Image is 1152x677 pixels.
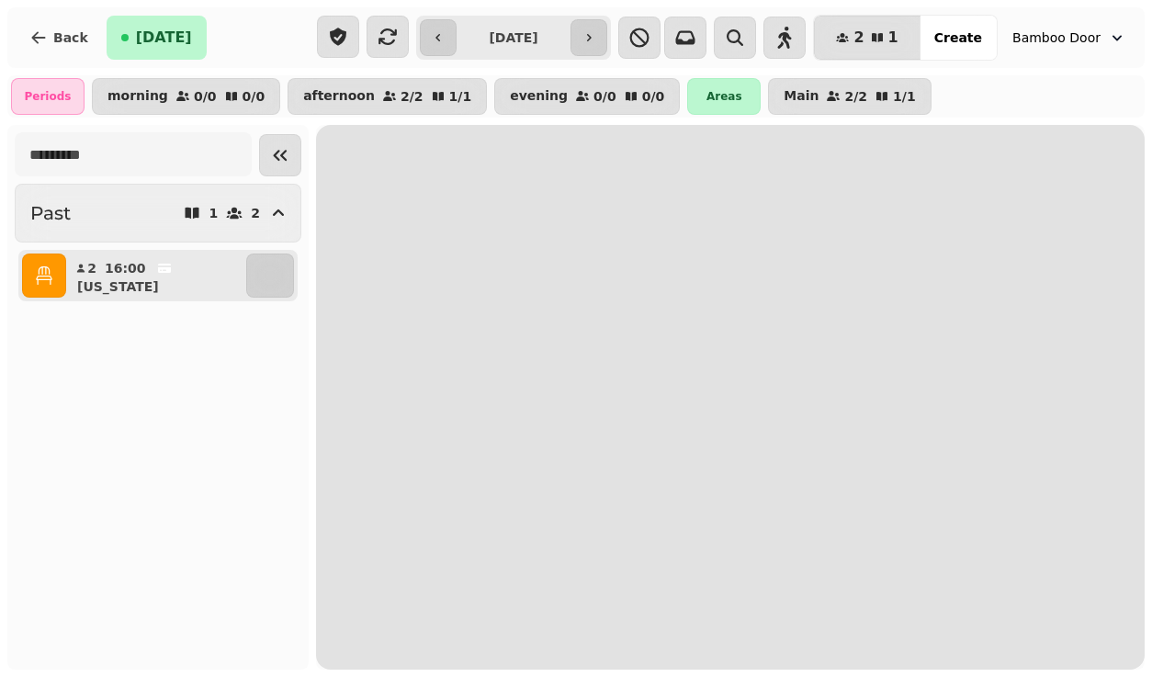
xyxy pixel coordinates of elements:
[934,31,982,44] span: Create
[15,16,103,60] button: Back
[888,30,898,45] span: 1
[92,78,280,115] button: morning0/00/0
[86,259,97,277] p: 2
[853,30,864,45] span: 2
[401,90,424,103] p: 2 / 2
[259,134,301,176] button: Collapse sidebar
[814,16,920,60] button: 21
[288,78,487,115] button: afternoon2/21/1
[593,90,616,103] p: 0 / 0
[893,90,916,103] p: 1 / 1
[136,30,192,45] span: [DATE]
[642,90,665,103] p: 0 / 0
[844,90,867,103] p: 2 / 2
[920,16,997,60] button: Create
[1012,28,1101,47] span: Bamboo Door
[510,89,568,104] p: evening
[77,277,159,296] p: [US_STATE]
[687,78,761,115] div: Areas
[784,89,819,104] p: Main
[107,89,168,104] p: morning
[1001,21,1137,54] button: Bamboo Door
[15,184,301,243] button: Past12
[768,78,931,115] button: Main2/21/1
[251,207,260,220] p: 2
[494,78,680,115] button: evening0/00/0
[243,90,265,103] p: 0 / 0
[209,207,218,220] p: 1
[105,259,146,277] p: 16:00
[11,78,85,115] div: Periods
[70,254,243,298] button: 216:00[US_STATE]
[449,90,472,103] p: 1 / 1
[107,16,207,60] button: [DATE]
[53,31,88,44] span: Back
[30,200,71,226] h2: Past
[303,89,375,104] p: afternoon
[194,90,217,103] p: 0 / 0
